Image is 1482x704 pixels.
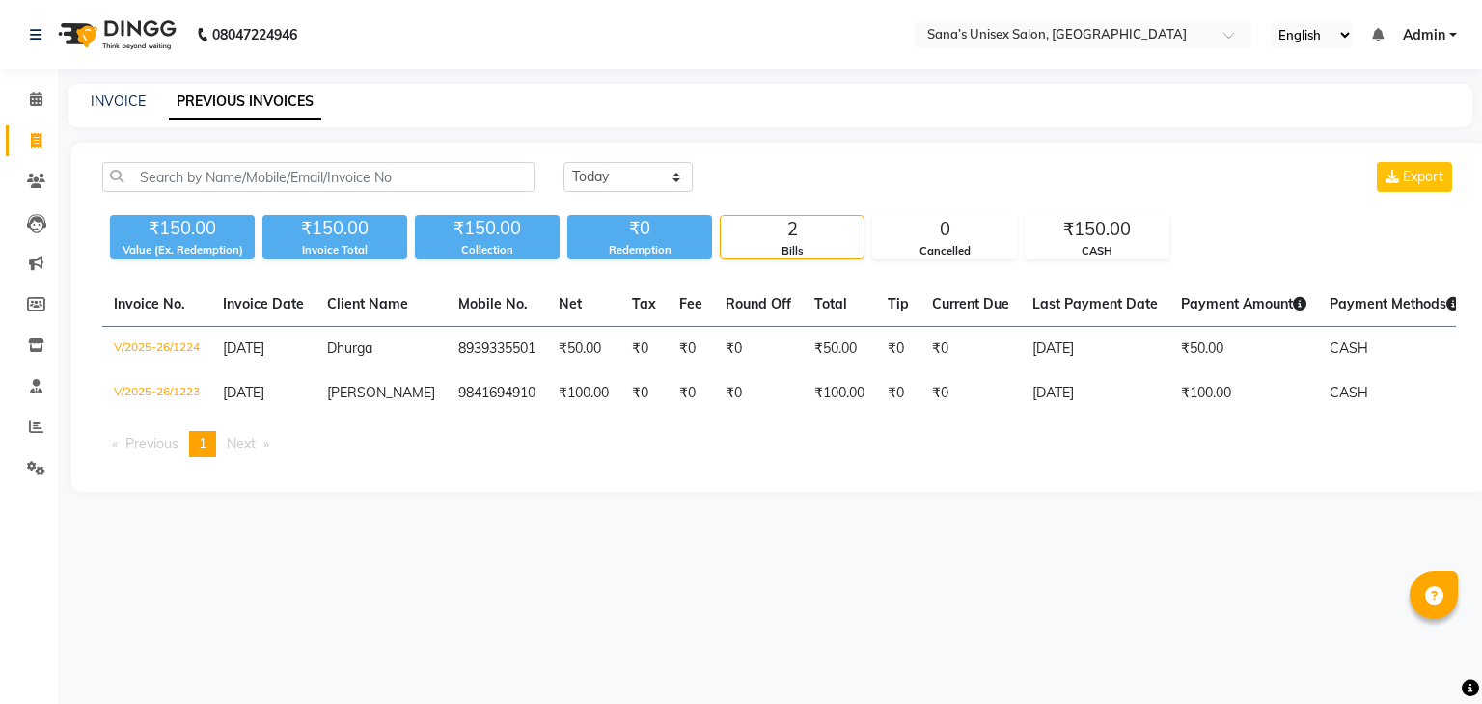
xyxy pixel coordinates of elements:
td: ₹0 [714,371,803,416]
div: 2 [721,216,864,243]
span: Invoice No. [114,295,185,312]
span: Invoice Date [223,295,304,312]
span: Dhurga [327,339,372,357]
div: 0 [873,216,1016,243]
td: ₹0 [668,327,714,372]
div: Value (Ex. Redemption) [110,242,255,258]
span: 1 [199,435,206,452]
td: ₹0 [714,327,803,372]
span: Round Off [726,295,791,312]
div: Redemption [567,242,712,258]
span: Next [227,435,256,452]
span: Admin [1403,25,1445,45]
td: ₹100.00 [1169,371,1318,416]
span: CASH [1330,384,1368,401]
span: [DATE] [223,384,264,401]
td: ₹50.00 [803,327,876,372]
div: Collection [415,242,560,258]
td: ₹100.00 [547,371,620,416]
a: INVOICE [91,93,146,110]
td: 8939335501 [447,327,547,372]
div: Cancelled [873,243,1016,259]
td: ₹0 [876,327,920,372]
a: PREVIOUS INVOICES [169,85,321,120]
span: Net [559,295,582,312]
td: ₹50.00 [1169,327,1318,372]
div: ₹0 [567,215,712,242]
span: Payment Amount [1181,295,1306,312]
div: Invoice Total [262,242,407,258]
td: ₹0 [876,371,920,416]
span: Tip [888,295,909,312]
span: Client Name [327,295,408,312]
span: [PERSON_NAME] [327,384,435,401]
td: [DATE] [1021,371,1169,416]
span: Total [814,295,847,312]
span: Previous [125,435,178,452]
div: CASH [1026,243,1168,259]
td: ₹100.00 [803,371,876,416]
span: Last Payment Date [1032,295,1158,312]
span: Fee [679,295,702,312]
span: Tax [632,295,656,312]
div: ₹150.00 [262,215,407,242]
td: V/2025-26/1224 [102,327,211,372]
img: logo [49,8,181,62]
span: CASH [1330,339,1368,357]
div: ₹150.00 [1026,216,1168,243]
span: Current Due [932,295,1009,312]
div: Bills [721,243,864,259]
iframe: chat widget [1401,627,1463,685]
b: 08047224946 [212,8,297,62]
td: [DATE] [1021,327,1169,372]
td: ₹0 [620,327,668,372]
span: Mobile No. [458,295,528,312]
td: ₹50.00 [547,327,620,372]
div: ₹150.00 [110,215,255,242]
td: ₹0 [620,371,668,416]
td: ₹0 [920,327,1021,372]
input: Search by Name/Mobile/Email/Invoice No [102,162,535,192]
td: V/2025-26/1223 [102,371,211,416]
span: Export [1403,168,1443,185]
td: ₹0 [668,371,714,416]
span: [DATE] [223,339,264,357]
td: 9841694910 [447,371,547,416]
button: Export [1377,162,1452,192]
div: ₹150.00 [415,215,560,242]
span: Payment Methods [1330,295,1460,312]
nav: Pagination [102,431,1456,457]
td: ₹0 [920,371,1021,416]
